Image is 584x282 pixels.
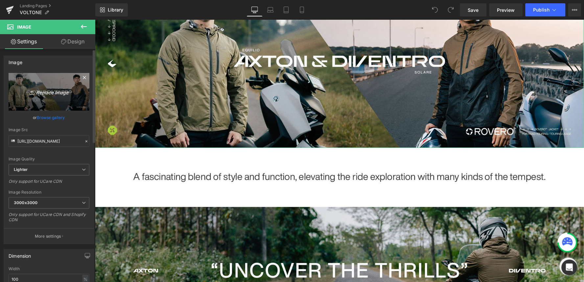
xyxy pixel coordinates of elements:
button: More settings [4,228,94,244]
a: Design [49,34,97,49]
div: Image Resolution [9,190,89,195]
input: Link [9,135,89,147]
a: Laptop [263,3,278,16]
button: Undo [429,3,442,16]
a: Landing Pages [20,3,95,9]
a: Browse gallery [37,112,65,123]
b: 3000x3000 [14,200,37,205]
div: or [9,114,89,121]
button: Publish [526,3,566,16]
img: Whatsapp Chat Button [465,238,482,256]
div: Only support for UCare CDN and Shopify CDN [9,212,89,227]
a: Desktop [247,3,263,16]
span: Image [17,24,31,30]
div: Image Quality [9,157,89,161]
div: Image Src [9,128,89,132]
span: Preview [497,7,515,13]
a: Tablet [278,3,294,16]
span: Publish [533,7,550,12]
div: Open Intercom Messenger [562,260,577,275]
div: Dimension [9,249,31,259]
span: Save [468,7,479,13]
a: Preview [489,3,523,16]
a: Mobile [294,3,310,16]
span: Library [108,7,123,13]
p: More settings [35,233,61,239]
div: Width [9,267,89,271]
div: Image [9,56,22,65]
i: Replace Image [23,88,75,96]
b: Lighter [14,167,28,172]
span: VOLTONE [20,10,42,15]
a: New Library [95,3,128,16]
button: More [568,3,581,16]
div: Only support for UCare CDN [9,179,89,188]
button: Redo [444,3,457,16]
